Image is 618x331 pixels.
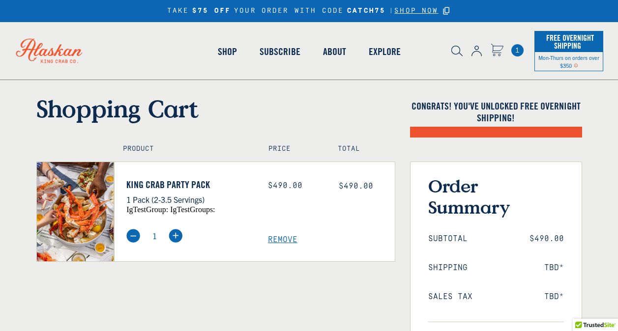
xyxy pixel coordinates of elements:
h4: Congrats! You've unlocked FREE OVERNIGHT SHIPPING! [410,100,582,124]
a: Subscribe [248,24,312,80]
h4: Price [268,145,317,153]
span: igTestGroup: [126,205,168,214]
h4: Total [338,145,386,153]
span: $490.00 [339,182,373,191]
strong: $75 OFF [192,7,231,15]
span: Shipping [428,263,468,273]
a: SHOP NOW [394,7,438,15]
span: Free Overnight Shipping [544,30,594,53]
img: plus [169,229,182,243]
span: igTestGroups: [170,205,215,214]
a: Cart [491,44,503,58]
p: 1 Pack (2-3.5 Servings) [126,193,253,206]
a: Explore [357,24,412,80]
img: search [451,46,463,56]
span: $490.00 [530,234,564,244]
img: account [471,46,482,56]
img: minus [126,229,140,243]
div: $490.00 [268,181,324,191]
span: Mon-Thurs on orders over $350 [538,54,599,69]
a: Shop [206,24,248,80]
span: Sales Tax [428,292,472,302]
h3: Order Summary [428,175,564,218]
h4: Product [123,145,247,153]
a: Cart [511,44,524,56]
a: King Crab Party Pack [126,179,253,191]
span: Shipping Notice Icon [574,62,578,69]
a: Remove [268,235,395,245]
span: Subtotal [428,234,468,244]
strong: CATCH75 [347,7,385,15]
h1: Shopping Cart [36,94,395,123]
div: TAKE YOUR ORDER WITH CODE | [167,5,451,17]
img: Alaskan King Crab Co. logo [5,28,93,74]
span: 1 [511,44,524,56]
a: About [312,24,357,80]
img: King Crab Party Pack - 1 Pack (2-3.5 Servings) [37,162,114,261]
